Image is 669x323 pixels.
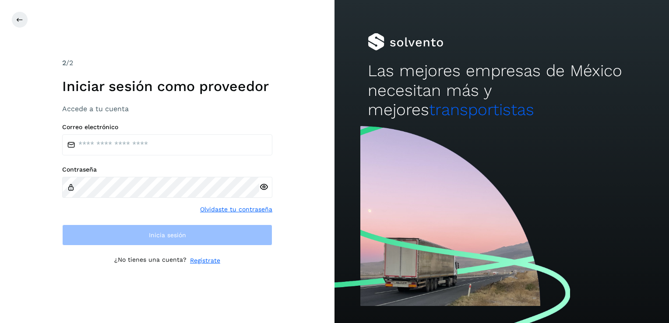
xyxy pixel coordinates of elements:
[62,123,272,131] label: Correo electrónico
[62,225,272,246] button: Inicia sesión
[62,58,272,68] div: /2
[190,256,220,265] a: Regístrate
[62,78,272,95] h1: Iniciar sesión como proveedor
[114,256,187,265] p: ¿No tienes una cuenta?
[368,61,635,119] h2: Las mejores empresas de México necesitan más y mejores
[62,59,66,67] span: 2
[62,166,272,173] label: Contraseña
[200,205,272,214] a: Olvidaste tu contraseña
[62,105,272,113] h3: Accede a tu cuenta
[429,100,534,119] span: transportistas
[149,232,186,238] span: Inicia sesión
